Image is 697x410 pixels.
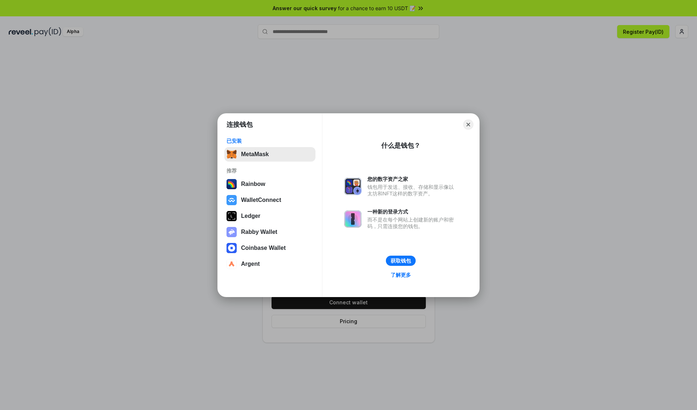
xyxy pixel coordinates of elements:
[227,179,237,189] img: svg+xml,%3Csvg%20width%3D%22120%22%20height%3D%22120%22%20viewBox%3D%220%200%20120%20120%22%20fil...
[227,227,237,237] img: svg+xml,%3Csvg%20xmlns%3D%22http%3A%2F%2Fwww.w3.org%2F2000%2Fsvg%22%20fill%3D%22none%22%20viewBox...
[227,195,237,205] img: svg+xml,%3Csvg%20width%3D%2228%22%20height%3D%2228%22%20viewBox%3D%220%200%2028%2028%22%20fill%3D...
[386,270,415,280] a: 了解更多
[381,141,420,150] div: 什么是钱包？
[241,261,260,267] div: Argent
[367,184,457,197] div: 钱包用于发送、接收、存储和显示像以太坊和NFT这样的数字资产。
[241,213,260,219] div: Ledger
[386,256,416,266] button: 获取钱包
[224,147,315,162] button: MetaMask
[241,181,265,187] div: Rainbow
[367,208,457,215] div: 一种新的登录方式
[241,245,286,251] div: Coinbase Wallet
[227,167,313,174] div: 推荐
[224,257,315,271] button: Argent
[224,225,315,239] button: Rabby Wallet
[227,138,313,144] div: 已安装
[227,259,237,269] img: svg+xml,%3Csvg%20width%3D%2228%22%20height%3D%2228%22%20viewBox%3D%220%200%2028%2028%22%20fill%3D...
[224,193,315,207] button: WalletConnect
[227,120,253,129] h1: 连接钱包
[241,197,281,203] div: WalletConnect
[241,151,269,158] div: MetaMask
[227,243,237,253] img: svg+xml,%3Csvg%20width%3D%2228%22%20height%3D%2228%22%20viewBox%3D%220%200%2028%2028%22%20fill%3D...
[227,149,237,159] img: svg+xml,%3Csvg%20fill%3D%22none%22%20height%3D%2233%22%20viewBox%3D%220%200%2035%2033%22%20width%...
[224,241,315,255] button: Coinbase Wallet
[227,211,237,221] img: svg+xml,%3Csvg%20xmlns%3D%22http%3A%2F%2Fwww.w3.org%2F2000%2Fsvg%22%20width%3D%2228%22%20height%3...
[344,178,362,195] img: svg+xml,%3Csvg%20xmlns%3D%22http%3A%2F%2Fwww.w3.org%2F2000%2Fsvg%22%20fill%3D%22none%22%20viewBox...
[224,177,315,191] button: Rainbow
[463,119,473,130] button: Close
[391,257,411,264] div: 获取钱包
[391,272,411,278] div: 了解更多
[241,229,277,235] div: Rabby Wallet
[367,176,457,182] div: 您的数字资产之家
[367,216,457,230] div: 而不是在每个网站上创建新的账户和密码，只需连接您的钱包。
[344,210,362,228] img: svg+xml,%3Csvg%20xmlns%3D%22http%3A%2F%2Fwww.w3.org%2F2000%2Fsvg%22%20fill%3D%22none%22%20viewBox...
[224,209,315,223] button: Ledger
